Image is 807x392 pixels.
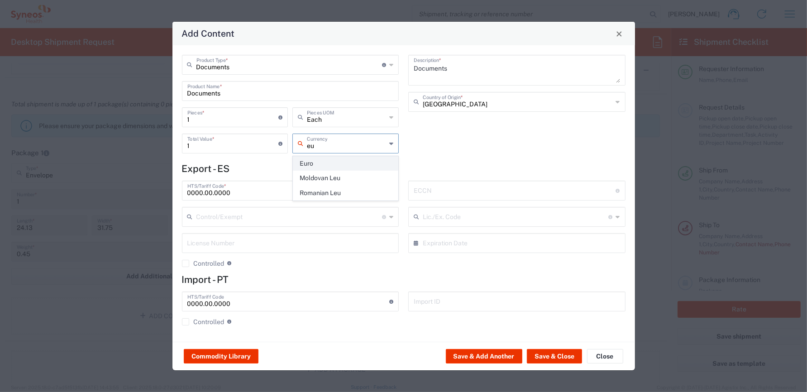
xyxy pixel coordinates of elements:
span: Romanian Leu [293,186,398,200]
button: Save & Add Another [446,349,522,363]
span: Euro [293,157,398,171]
button: Close [613,27,626,40]
h4: Add Content [181,27,234,40]
span: Moldovan Leu [293,171,398,185]
button: Commodity Library [184,349,258,363]
h4: Export - ES [182,163,626,174]
button: Save & Close [527,349,582,363]
label: Controlled [182,318,224,325]
button: Close [587,349,623,363]
label: Controlled [182,260,224,267]
h4: Import - PT [182,274,626,285]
